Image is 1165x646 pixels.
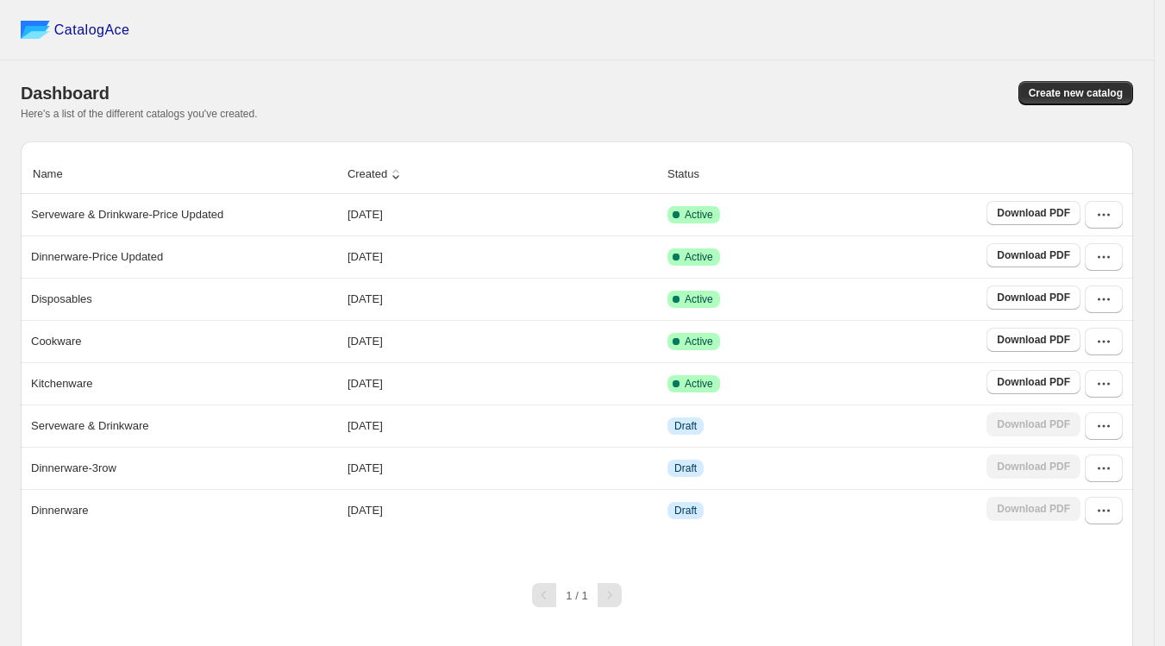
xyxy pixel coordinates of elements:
[342,320,662,362] td: [DATE]
[685,377,713,391] span: Active
[1029,86,1123,100] span: Create new catalog
[31,291,92,308] p: Disposables
[342,362,662,405] td: [DATE]
[54,22,130,39] span: CatalogAce
[685,208,713,222] span: Active
[997,248,1070,262] span: Download PDF
[342,447,662,489] td: [DATE]
[31,502,88,519] p: Dinnerware
[21,108,258,120] span: Here's a list of the different catalogs you've created.
[665,158,719,191] button: Status
[31,375,93,392] p: Kitchenware
[31,206,223,223] p: Serveware & Drinkware-Price Updated
[31,248,163,266] p: Dinnerware-Price Updated
[986,201,1080,225] a: Download PDF
[986,243,1080,267] a: Download PDF
[997,333,1070,347] span: Download PDF
[342,489,662,531] td: [DATE]
[342,235,662,278] td: [DATE]
[674,504,697,517] span: Draft
[674,419,697,433] span: Draft
[31,460,116,477] p: Dinnerware-3row
[986,328,1080,352] a: Download PDF
[21,84,110,103] span: Dashboard
[685,292,713,306] span: Active
[31,333,82,350] p: Cookware
[345,158,407,191] button: Created
[986,370,1080,394] a: Download PDF
[997,375,1070,389] span: Download PDF
[685,335,713,348] span: Active
[30,158,83,191] button: Name
[1018,81,1133,105] button: Create new catalog
[674,461,697,475] span: Draft
[997,206,1070,220] span: Download PDF
[342,194,662,235] td: [DATE]
[31,417,149,435] p: Serveware & Drinkware
[997,291,1070,304] span: Download PDF
[342,278,662,320] td: [DATE]
[21,21,50,39] img: catalog ace
[685,250,713,264] span: Active
[342,405,662,447] td: [DATE]
[566,589,587,602] span: 1 / 1
[986,285,1080,310] a: Download PDF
